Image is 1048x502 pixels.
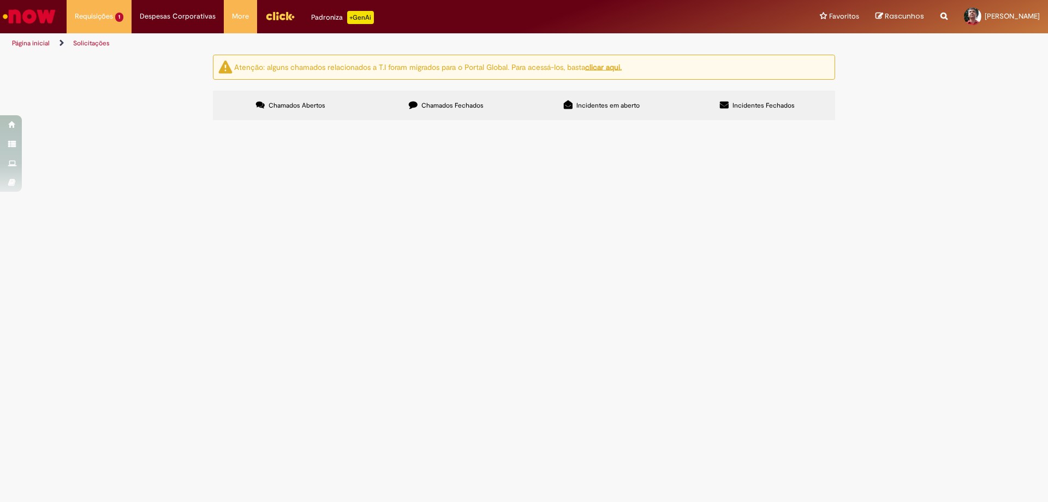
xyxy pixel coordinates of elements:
ul: Trilhas de página [8,33,690,54]
a: clicar aqui. [585,62,622,72]
span: More [232,11,249,22]
a: Rascunhos [876,11,924,22]
span: Chamados Abertos [269,101,325,110]
img: click_logo_yellow_360x200.png [265,8,295,24]
img: ServiceNow [1,5,57,27]
span: Chamados Fechados [421,101,484,110]
ng-bind-html: Atenção: alguns chamados relacionados a T.I foram migrados para o Portal Global. Para acessá-los,... [234,62,622,72]
div: Padroniza [311,11,374,24]
span: Favoritos [829,11,859,22]
p: +GenAi [347,11,374,24]
a: Solicitações [73,39,110,48]
span: Rascunhos [885,11,924,21]
span: Incidentes em aberto [576,101,640,110]
span: [PERSON_NAME] [985,11,1040,21]
span: Requisições [75,11,113,22]
span: Incidentes Fechados [733,101,795,110]
span: Despesas Corporativas [140,11,216,22]
a: Página inicial [12,39,50,48]
span: 1 [115,13,123,22]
